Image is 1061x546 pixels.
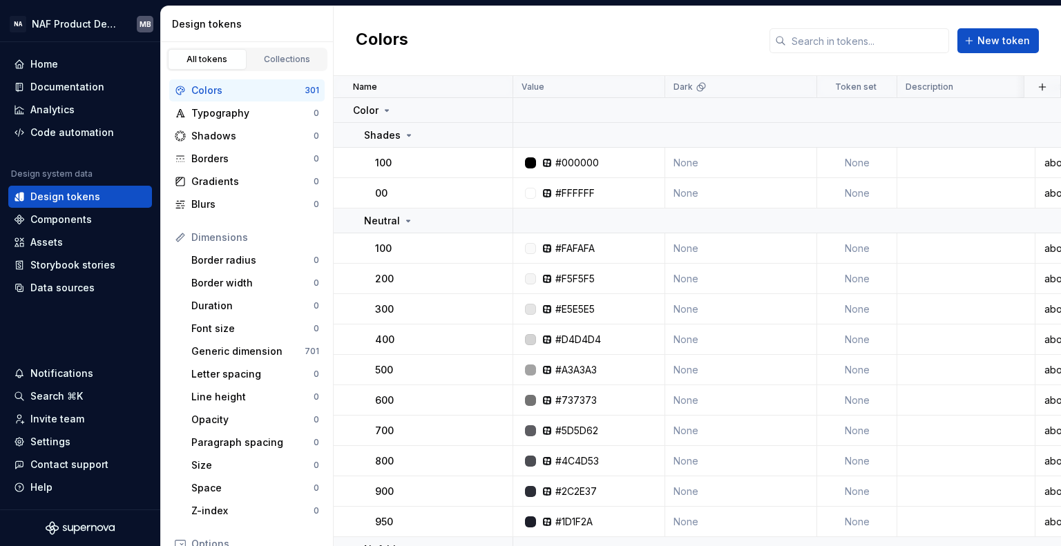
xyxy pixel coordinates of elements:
div: 0 [314,369,319,380]
p: 200 [375,272,394,286]
a: Font size0 [186,318,325,340]
td: None [817,178,897,208]
a: Letter spacing0 [186,363,325,385]
a: Typography0 [169,102,325,124]
p: Token set [835,81,877,92]
button: Notifications [8,362,152,384]
a: Blurs0 [169,193,325,215]
div: Home [30,57,58,71]
div: #F5F5F5 [555,272,595,286]
div: #5D5D62 [555,424,598,438]
div: 0 [314,391,319,402]
div: #737373 [555,393,597,407]
td: None [665,264,817,294]
td: None [817,416,897,446]
button: Help [8,476,152,498]
a: Shadows0 [169,125,325,147]
div: Line height [191,390,314,404]
div: Borders [191,152,314,166]
input: Search in tokens... [786,28,949,53]
div: Size [191,458,314,472]
p: 00 [375,186,388,200]
td: None [817,294,897,324]
button: NANAF Product DesignMB [3,9,157,39]
a: Colors301 [169,79,325,101]
div: 0 [314,153,319,164]
div: 0 [314,323,319,334]
a: Borders0 [169,148,325,170]
a: Duration0 [186,295,325,317]
td: None [817,385,897,416]
p: 100 [375,156,392,170]
p: 100 [375,242,392,255]
a: Gradients0 [169,170,325,193]
div: Shadows [191,129,314,143]
a: Data sources [8,277,152,299]
div: #4C4D53 [555,454,599,468]
div: 301 [305,85,319,96]
td: None [665,476,817,507]
a: Size0 [186,454,325,476]
p: 900 [375,485,394,498]
td: None [817,233,897,264]
p: 800 [375,454,394,468]
a: Border width0 [186,272,325,294]
p: Value [522,81,544,92]
div: Space [191,481,314,495]
div: 0 [314,482,319,494]
div: #D4D4D4 [555,333,601,347]
div: NAF Product Design [32,17,120,31]
div: 701 [305,346,319,357]
div: Font size [191,322,314,335]
div: Components [30,213,92,226]
div: 0 [314,300,319,311]
div: #A3A3A3 [555,363,597,377]
a: Home [8,53,152,75]
div: Letter spacing [191,367,314,381]
td: None [817,355,897,385]
td: None [665,178,817,208]
div: 0 [314,108,319,119]
p: Shades [364,128,401,142]
a: Border radius0 [186,249,325,271]
div: Generic dimension [191,344,305,358]
div: Opacity [191,413,314,427]
div: Documentation [30,80,104,94]
div: #1D1F2A [555,515,593,529]
p: Name [353,81,377,92]
td: None [665,446,817,476]
div: #000000 [555,156,599,170]
button: Contact support [8,454,152,476]
div: Settings [30,435,70,449]
a: Components [8,208,152,231]
td: None [665,233,817,264]
a: Code automation [8,121,152,144]
svg: Supernova Logo [46,521,115,535]
div: Design tokens [172,17,327,31]
div: Typography [191,106,314,120]
div: NA [10,16,26,32]
div: Assets [30,235,63,249]
div: #FFFFFF [555,186,595,200]
a: Analytics [8,99,152,121]
div: #2C2E37 [555,485,597,498]
span: New token [977,34,1030,48]
p: 600 [375,393,394,407]
a: Design tokens [8,186,152,208]
a: Storybook stories [8,254,152,276]
div: Blurs [191,197,314,211]
a: Settings [8,431,152,453]
div: Colors [191,84,305,97]
div: Analytics [30,103,75,117]
a: Paragraph spacing0 [186,431,325,454]
p: Neutral [364,214,400,228]
div: Invite team [30,412,84,426]
td: None [665,416,817,446]
a: Generic dimension701 [186,340,325,362]
div: Contact support [30,458,108,471]
button: Search ⌘K [8,385,152,407]
td: None [817,324,897,355]
div: Search ⌘K [30,389,83,403]
td: None [817,507,897,537]
td: None [665,385,817,416]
